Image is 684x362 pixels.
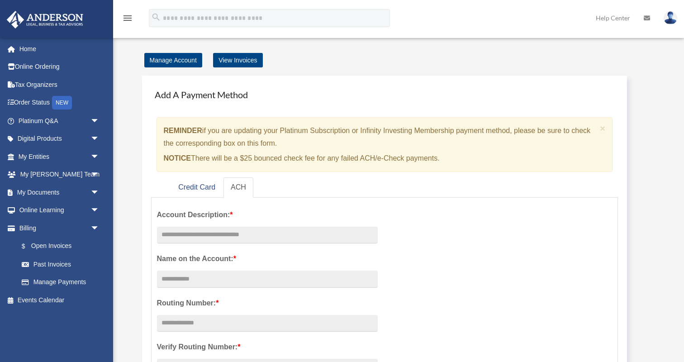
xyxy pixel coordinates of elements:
span: arrow_drop_down [90,112,109,130]
img: Anderson Advisors Platinum Portal [4,11,86,29]
a: My Entitiesarrow_drop_down [6,148,113,166]
button: Close [600,124,606,133]
span: arrow_drop_down [90,148,109,166]
a: $Open Invoices [13,237,113,256]
div: if you are updating your Platinum Subscription or Infinity Investing Membership payment method, p... [157,117,613,172]
img: User Pic [664,11,677,24]
p: There will be a $25 bounced check fee for any failed ACH/e-Check payments. [164,152,597,165]
div: NEW [52,96,72,110]
a: Past Invoices [13,255,113,273]
a: Order StatusNEW [6,94,113,112]
label: Account Description: [157,209,378,221]
a: Manage Payments [13,273,109,291]
i: menu [122,13,133,24]
a: Online Ordering [6,58,113,76]
a: View Invoices [213,53,262,67]
i: search [151,12,161,22]
a: menu [122,16,133,24]
a: Manage Account [144,53,202,67]
label: Verify Routing Number: [157,341,378,353]
h4: Add A Payment Method [151,85,618,105]
a: My Documentsarrow_drop_down [6,183,113,201]
span: × [600,123,606,133]
label: Routing Number: [157,297,378,310]
a: Billingarrow_drop_down [6,219,113,237]
span: arrow_drop_down [90,183,109,202]
span: arrow_drop_down [90,130,109,148]
a: Home [6,40,113,58]
a: ACH [223,177,253,198]
span: arrow_drop_down [90,219,109,238]
a: Events Calendar [6,291,113,309]
a: Online Learningarrow_drop_down [6,201,113,219]
a: Digital Productsarrow_drop_down [6,130,113,148]
span: arrow_drop_down [90,166,109,184]
a: Platinum Q&Aarrow_drop_down [6,112,113,130]
a: Tax Organizers [6,76,113,94]
span: $ [27,241,31,252]
strong: REMINDER [164,127,202,134]
a: Credit Card [171,177,223,198]
a: My [PERSON_NAME] Teamarrow_drop_down [6,166,113,184]
label: Name on the Account: [157,252,378,265]
strong: NOTICE [164,154,191,162]
span: arrow_drop_down [90,201,109,220]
